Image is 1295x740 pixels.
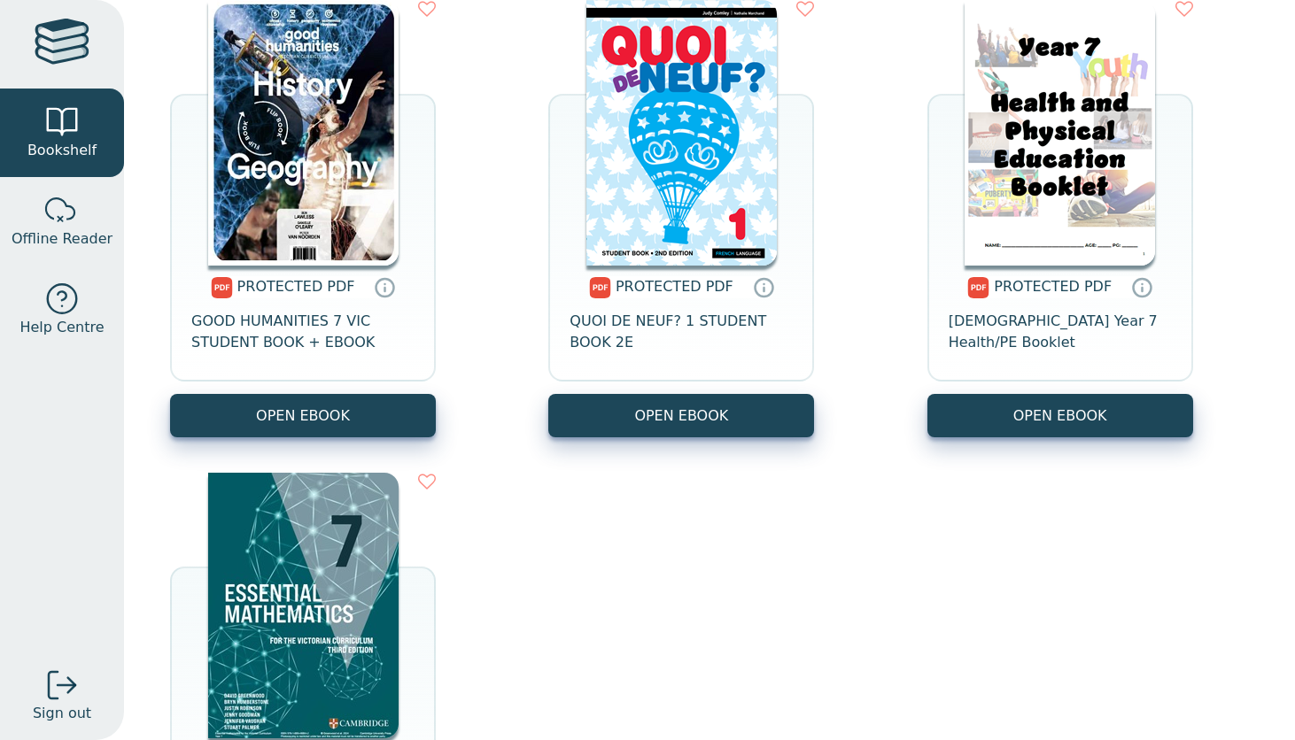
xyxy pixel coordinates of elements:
[19,317,104,338] span: Help Centre
[191,311,415,353] span: GOOD HUMANITIES 7 VIC STUDENT BOOK + EBOOK
[211,277,233,298] img: pdf.svg
[548,394,814,437] a: OPEN EBOOK
[237,278,355,295] span: PROTECTED PDF
[589,277,611,298] img: pdf.svg
[208,473,399,738] img: 38f61441-8c7b-47c1-b281-f2cfadf3619f.jpg
[570,311,793,353] span: QUOI DE NEUF? 1 STUDENT BOOK 2E
[967,277,989,298] img: pdf.svg
[33,703,91,724] span: Sign out
[927,394,1193,437] a: OPEN EBOOK
[949,311,1172,353] span: [DEMOGRAPHIC_DATA] Year 7 Health/PE Booklet
[994,278,1112,295] span: PROTECTED PDF
[616,278,733,295] span: PROTECTED PDF
[753,276,774,297] a: Protected PDFs cannot be printed, copied or shared. They can be accessed online through Education...
[27,140,97,161] span: Bookshelf
[170,394,436,437] a: OPEN EBOOK
[12,228,112,250] span: Offline Reader
[1131,276,1152,297] a: Protected PDFs cannot be printed, copied or shared. They can be accessed online through Education...
[374,276,395,297] a: Protected PDFs cannot be printed, copied or shared. They can be accessed online through Education...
